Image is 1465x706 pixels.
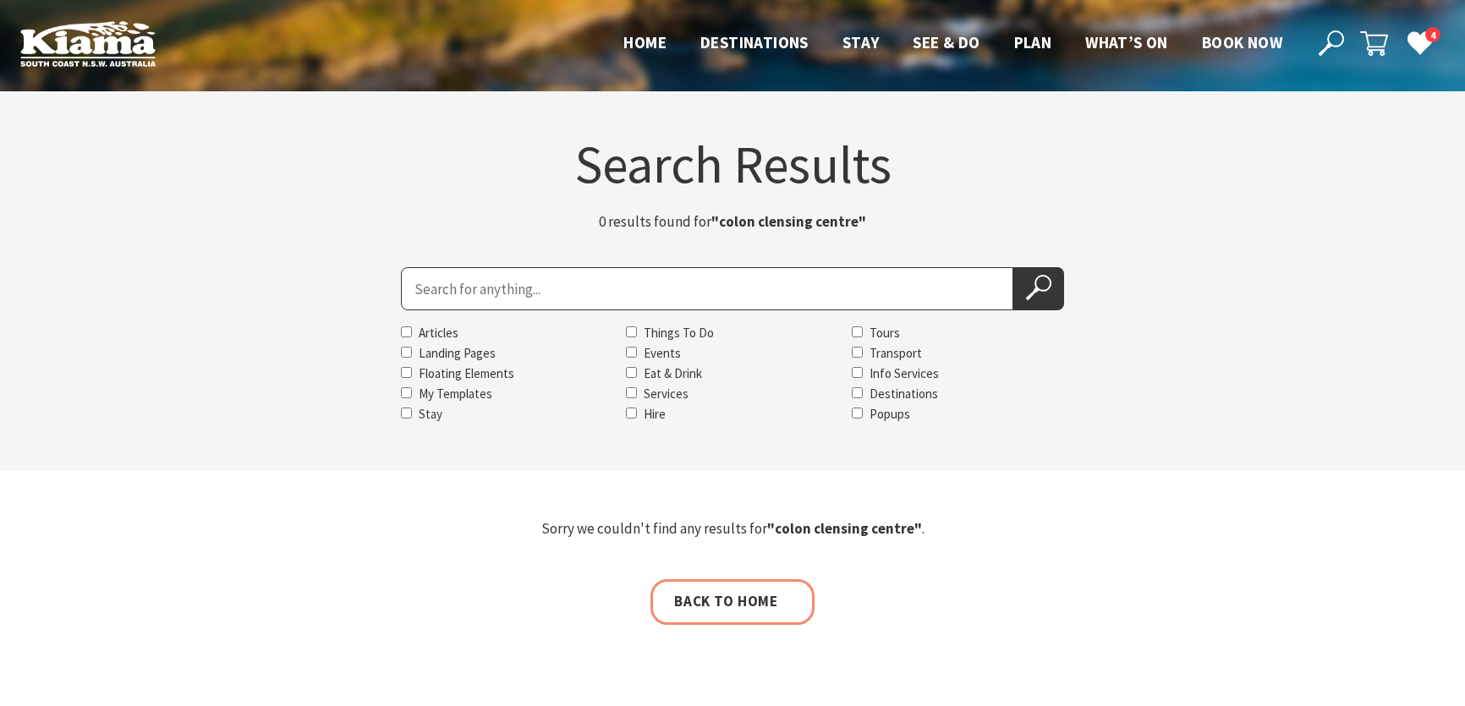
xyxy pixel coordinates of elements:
p: 0 results found for [521,211,944,233]
label: Landing Pages [419,345,496,361]
label: Info Services [870,365,939,381]
label: Destinations [870,386,938,402]
span: Stay [842,32,880,52]
span: Home [623,32,667,52]
label: Articles [419,325,458,341]
label: Things To Do [644,325,714,341]
label: Floating Elements [419,365,514,381]
label: Services [644,386,689,402]
h1: Search Results [232,138,1233,190]
input: Search for: [401,267,1013,310]
span: Plan [1014,32,1052,52]
label: Transport [870,345,922,361]
label: Hire [644,406,666,422]
span: 4 [1425,27,1440,43]
a: Back to home [650,579,814,624]
p: Sorry we couldn't find any results for . [232,517,1233,540]
img: Kiama Logo [20,20,156,67]
nav: Main Menu [606,30,1299,57]
label: Tours [870,325,900,341]
span: Book now [1202,32,1282,52]
span: See & Do [913,32,979,52]
strong: "colon clensing centre" [711,212,866,231]
label: Eat & Drink [644,365,702,381]
label: Stay [419,406,442,422]
a: 4 [1407,30,1432,55]
label: Events [644,345,681,361]
strong: "colon clensing centre" [767,519,922,538]
span: Destinations [700,32,809,52]
label: My Templates [419,386,492,402]
label: Popups [870,406,910,422]
span: What’s On [1085,32,1168,52]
